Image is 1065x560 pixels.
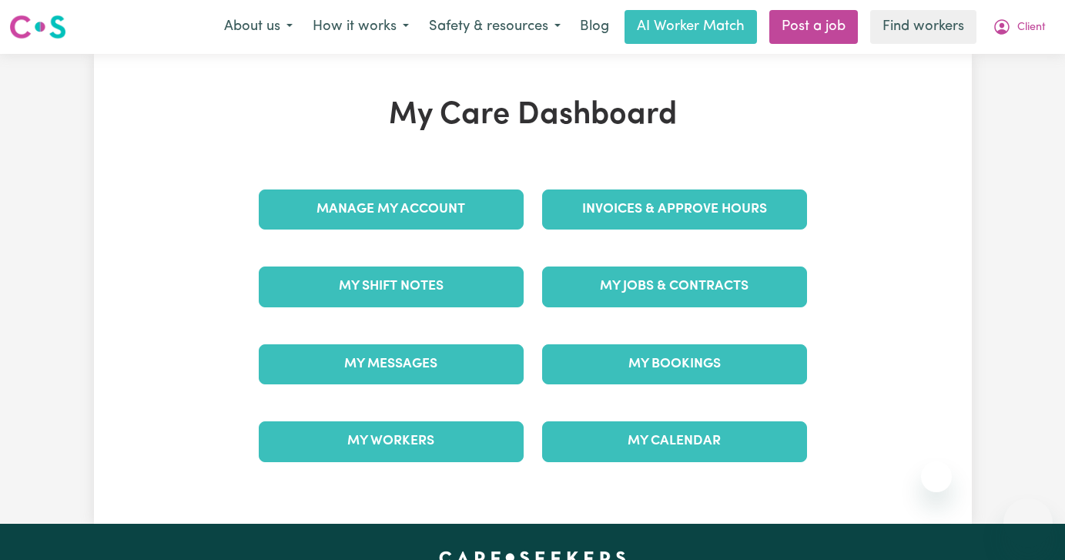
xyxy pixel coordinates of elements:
[303,11,419,43] button: How it works
[870,10,976,44] a: Find workers
[769,10,858,44] a: Post a job
[921,461,952,492] iframe: Close message
[259,421,524,461] a: My Workers
[214,11,303,43] button: About us
[1003,498,1053,548] iframe: Button to launch messaging window
[250,97,816,134] h1: My Care Dashboard
[9,9,66,45] a: Careseekers logo
[259,267,524,307] a: My Shift Notes
[542,344,807,384] a: My Bookings
[9,13,66,41] img: Careseekers logo
[1017,19,1046,36] span: Client
[419,11,571,43] button: Safety & resources
[542,421,807,461] a: My Calendar
[259,344,524,384] a: My Messages
[983,11,1056,43] button: My Account
[259,189,524,230] a: Manage My Account
[542,189,807,230] a: Invoices & Approve Hours
[571,10,618,44] a: Blog
[625,10,757,44] a: AI Worker Match
[542,267,807,307] a: My Jobs & Contracts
